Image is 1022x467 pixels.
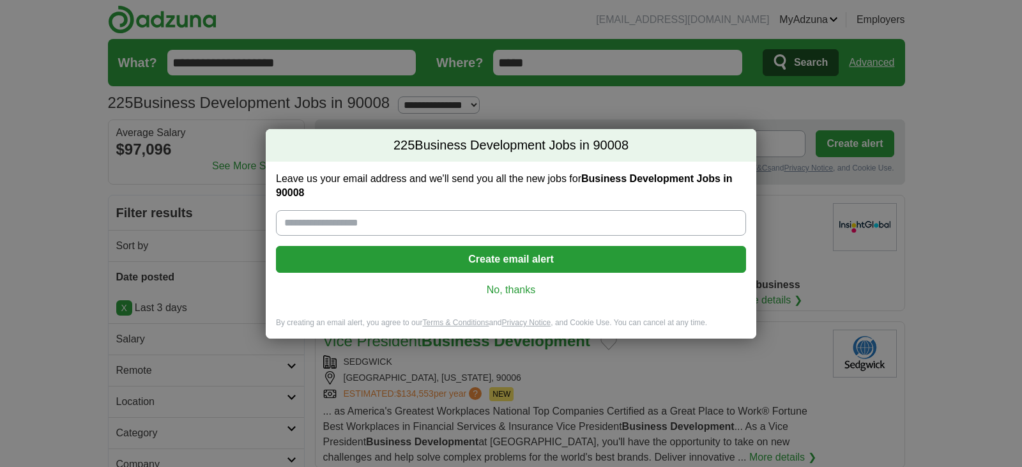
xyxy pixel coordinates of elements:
[276,172,746,200] label: Leave us your email address and we'll send you all the new jobs for
[266,129,756,162] h2: Business Development Jobs in 90008
[502,318,551,327] a: Privacy Notice
[286,283,736,297] a: No, thanks
[422,318,489,327] a: Terms & Conditions
[393,137,415,155] span: 225
[266,318,756,339] div: By creating an email alert, you agree to our and , and Cookie Use. You can cancel at any time.
[276,246,746,273] button: Create email alert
